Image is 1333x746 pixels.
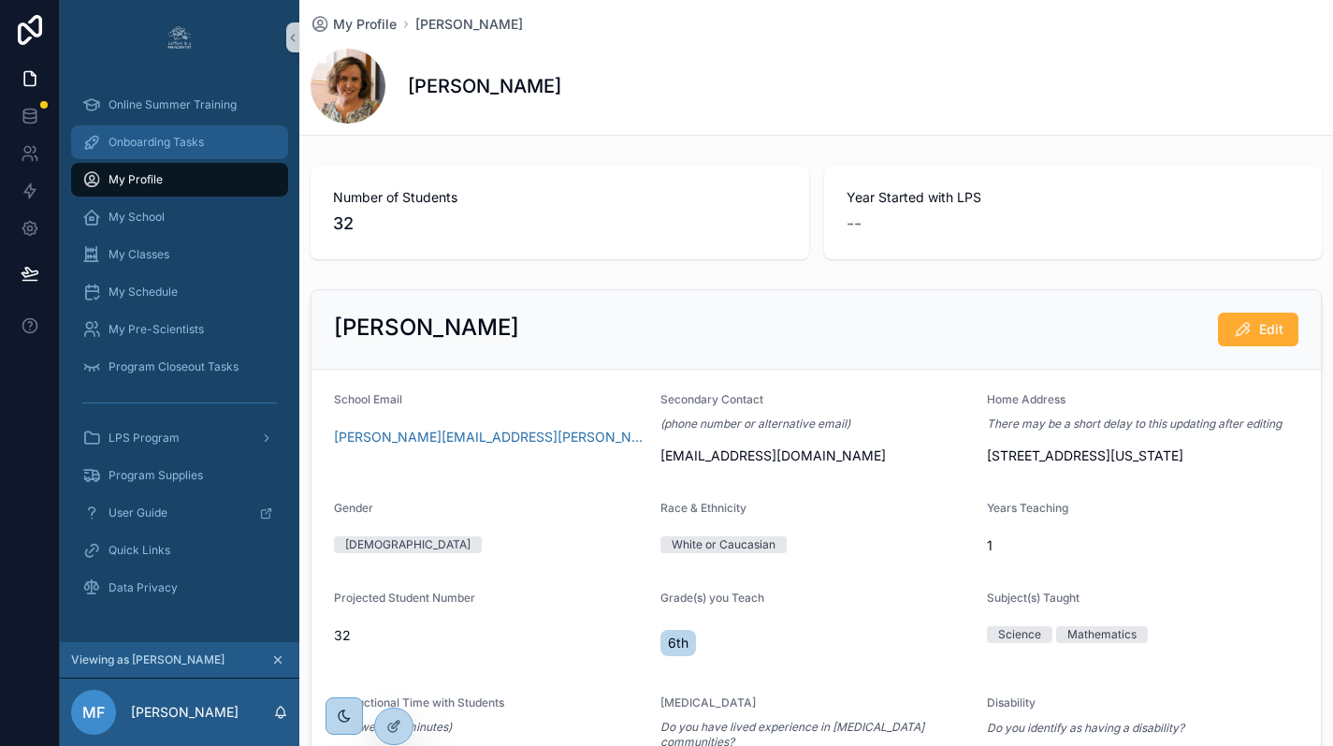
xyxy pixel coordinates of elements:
div: White or Caucasian [672,536,775,553]
div: scrollable content [60,75,299,629]
a: Program Closeout Tasks [71,350,288,384]
a: Data Privacy [71,571,288,605]
span: [EMAIL_ADDRESS][DOMAIN_NAME] [660,446,972,465]
span: School Email [334,392,402,406]
span: -- [847,211,862,237]
span: Online Summer Training [109,97,237,112]
span: My Classes [109,247,169,262]
span: 32 [333,211,787,237]
span: LPS Program [109,431,180,446]
span: Gender [334,501,373,515]
span: Secondary Contact [660,392,763,406]
h2: [PERSON_NAME] [334,313,519,343]
span: Years Teaching [987,501,1068,515]
p: [PERSON_NAME] [131,703,239,722]
span: My Profile [109,172,163,187]
span: My Pre-Scientists [109,322,204,337]
img: App logo [165,22,195,52]
span: Grade(s) you Teach [660,591,764,605]
a: [PERSON_NAME] [415,15,523,34]
em: There may be a short delay to this updating after editing [987,417,1282,432]
span: MF [82,701,105,724]
span: Race & Ethnicity [660,501,746,515]
a: [PERSON_NAME][EMAIL_ADDRESS][PERSON_NAME][DOMAIN_NAME] [334,428,645,446]
span: My School [109,210,165,225]
a: Online Summer Training [71,88,288,122]
span: Instructional Time with Students [334,695,504,709]
a: My Profile [311,15,397,34]
a: My Classes [71,238,288,271]
a: My Profile [71,163,288,197]
a: Program Supplies [71,459,288,492]
h1: [PERSON_NAME] [408,73,561,99]
span: Quick Links [109,543,170,558]
span: Projected Student Number [334,591,475,605]
span: Home Address [987,392,1065,406]
button: Edit [1218,313,1298,346]
span: 1 [987,536,1298,555]
a: My Pre-Scientists [71,313,288,346]
span: Viewing as [PERSON_NAME] [71,652,225,667]
a: Quick Links [71,534,288,567]
span: Program Closeout Tasks [109,359,239,374]
span: My Profile [333,15,397,34]
a: Onboarding Tasks [71,125,288,159]
span: Number of Students [333,188,787,207]
a: User Guide [71,496,288,530]
span: Subject(s) Taught [987,591,1079,605]
span: [STREET_ADDRESS][US_STATE] [987,446,1298,465]
div: Science [998,626,1041,643]
span: [MEDICAL_DATA] [660,695,756,709]
a: My Schedule [71,275,288,309]
span: Onboarding Tasks [109,135,204,150]
span: Program Supplies [109,468,203,483]
span: 32 [334,626,645,645]
span: Edit [1259,320,1283,339]
a: LPS Program [71,421,288,455]
span: My Schedule [109,285,178,300]
em: (phone number or alternative email) [660,417,850,432]
em: Do you identify as having a disability? [987,721,1184,735]
div: [DEMOGRAPHIC_DATA] [345,536,471,553]
span: Data Privacy [109,580,178,595]
span: 6th [668,634,688,652]
span: Disability [987,695,1036,709]
span: Year Started with LPS [847,188,1300,207]
div: Mathematics [1067,626,1137,643]
a: My School [71,200,288,234]
span: User Guide [109,505,167,520]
